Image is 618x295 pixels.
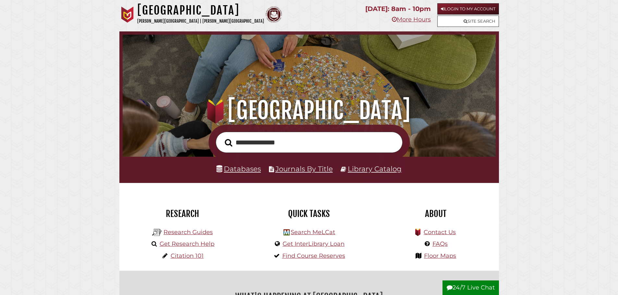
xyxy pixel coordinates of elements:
[424,252,456,259] a: Floor Maps
[216,165,261,173] a: Databases
[437,3,499,15] a: Login to My Account
[222,137,236,149] button: Search
[160,240,214,247] a: Get Research Help
[424,229,456,236] a: Contact Us
[365,3,431,15] p: [DATE]: 8am - 10pm
[225,139,232,147] i: Search
[291,229,335,236] a: Search MeLCat
[137,17,264,25] p: [PERSON_NAME][GEOGRAPHIC_DATA] | [PERSON_NAME][GEOGRAPHIC_DATA]
[392,16,431,23] a: More Hours
[132,96,486,125] h1: [GEOGRAPHIC_DATA]
[119,6,136,23] img: Calvin University
[266,6,282,23] img: Calvin Theological Seminary
[171,252,204,259] a: Citation 101
[124,208,241,219] h2: Research
[283,240,345,247] a: Get InterLibrary Loan
[275,165,333,173] a: Journals By Title
[282,252,345,259] a: Find Course Reserves
[164,229,213,236] a: Research Guides
[251,208,368,219] h2: Quick Tasks
[152,228,162,237] img: Hekman Library Logo
[348,165,402,173] a: Library Catalog
[137,3,264,17] h1: [GEOGRAPHIC_DATA]
[377,208,494,219] h2: About
[432,240,448,247] a: FAQs
[437,16,499,27] a: Site Search
[284,229,290,235] img: Hekman Library Logo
